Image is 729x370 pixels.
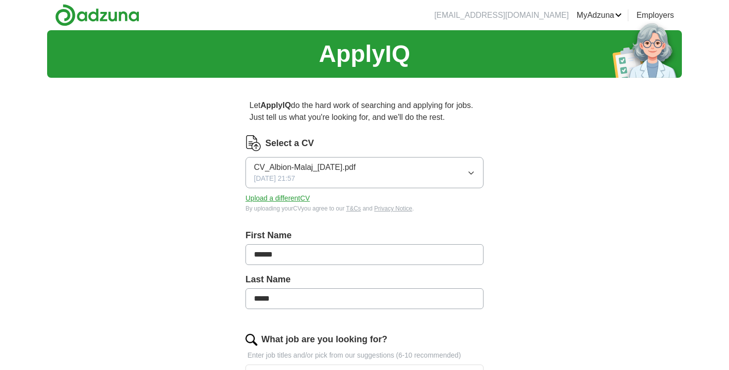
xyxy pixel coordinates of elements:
[261,333,387,346] label: What job are you looking for?
[319,36,410,72] h1: ApplyIQ
[245,273,484,286] label: Last Name
[374,205,413,212] a: Privacy Notice
[346,205,361,212] a: T&Cs
[245,229,484,242] label: First Name
[254,161,356,173] span: CV_Albion-Malaj_[DATE].pdf
[245,334,257,346] img: search.png
[55,4,139,26] img: Adzuna logo
[434,9,569,21] li: [EMAIL_ADDRESS][DOMAIN_NAME]
[577,9,622,21] a: MyAdzuna
[245,157,484,188] button: CV_Albion-Malaj_[DATE].pdf[DATE] 21:57
[245,135,261,151] img: CV Icon
[245,350,484,361] p: Enter job titles and/or pick from our suggestions (6-10 recommended)
[265,137,314,150] label: Select a CV
[245,193,310,204] button: Upload a differentCV
[260,101,291,109] strong: ApplyIQ
[245,204,484,213] div: By uploading your CV you agree to our and .
[254,173,295,184] span: [DATE] 21:57
[245,96,484,127] p: Let do the hard work of searching and applying for jobs. Just tell us what you're looking for, an...
[636,9,674,21] a: Employers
